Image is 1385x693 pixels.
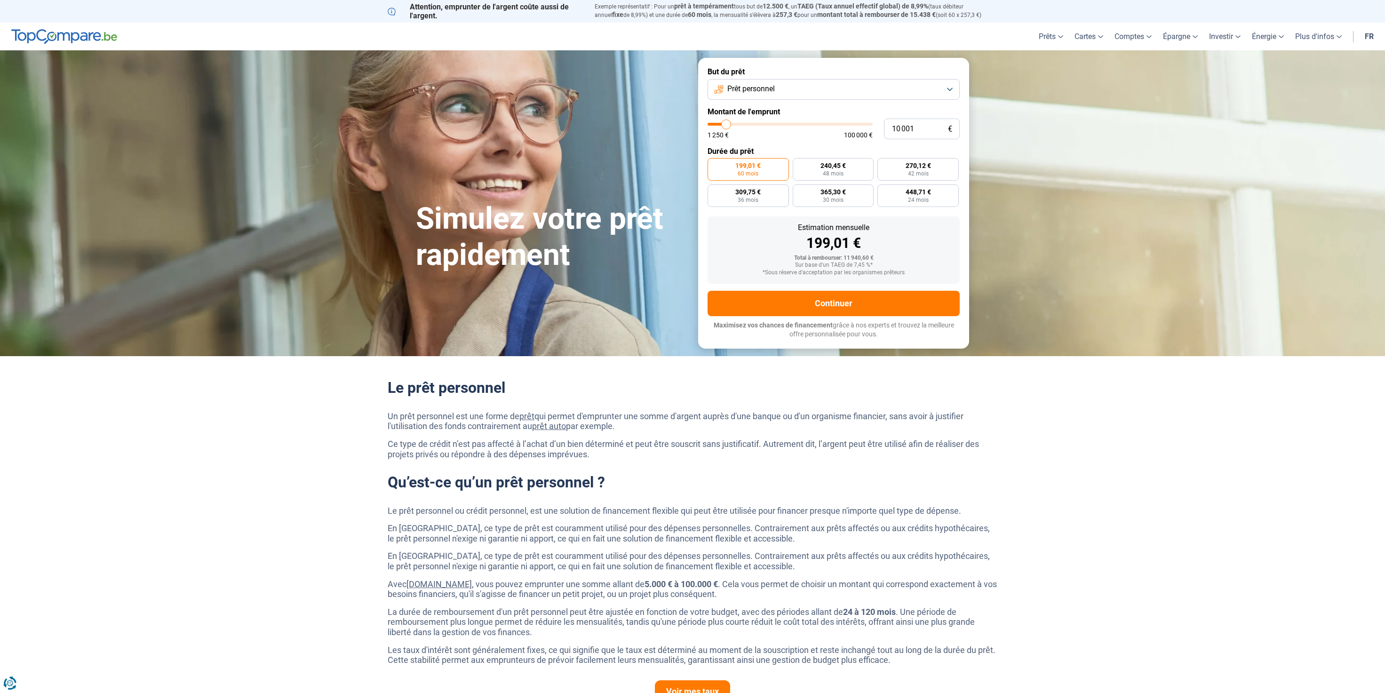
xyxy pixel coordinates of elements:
p: Exemple représentatif : Pour un tous but de , un (taux débiteur annuel de 8,99%) et une durée de ... [595,2,997,19]
p: En [GEOGRAPHIC_DATA], ce type de prêt est couramment utilisé pour des dépenses personnelles. Cont... [388,551,997,571]
h2: Le prêt personnel [388,379,997,397]
span: 30 mois [823,197,844,203]
p: Attention, emprunter de l'argent coûte aussi de l'argent. [388,2,583,20]
span: 36 mois [738,197,758,203]
p: Ce type de crédit n’est pas affecté à l’achat d’un bien déterminé et peut être souscrit sans just... [388,439,997,459]
div: 199,01 € [715,236,952,250]
div: Total à rembourser: 11 940,60 € [715,255,952,262]
span: montant total à rembourser de 15.438 € [817,11,936,18]
button: Continuer [708,291,960,316]
div: Sur base d'un TAEG de 7,45 %* [715,262,952,269]
a: Prêts [1033,23,1069,50]
strong: 24 à 120 mois [843,607,896,617]
p: En [GEOGRAPHIC_DATA], ce type de prêt est couramment utilisé pour des dépenses personnelles. Cont... [388,523,997,543]
h1: Simulez votre prêt rapidement [416,201,687,273]
a: Énergie [1246,23,1289,50]
span: Prêt personnel [727,84,775,94]
label: Montant de l'emprunt [708,107,960,116]
p: grâce à nos experts et trouvez la meilleure offre personnalisée pour vous. [708,321,960,339]
p: La durée de remboursement d'un prêt personnel peut être ajustée en fonction de votre budget, avec... [388,607,997,637]
img: TopCompare [11,29,117,44]
div: *Sous réserve d'acceptation par les organismes prêteurs [715,270,952,276]
span: 48 mois [823,171,844,176]
span: 1 250 € [708,132,729,138]
label: But du prêt [708,67,960,76]
a: Investir [1203,23,1246,50]
strong: 5.000 € à 100.000 € [645,579,718,589]
div: Estimation mensuelle [715,224,952,231]
span: 100 000 € [844,132,873,138]
span: prêt à tempérament [674,2,734,10]
span: 60 mois [688,11,711,18]
span: 12.500 € [763,2,788,10]
h2: Qu’est-ce qu’un prêt personnel ? [388,473,997,491]
a: Cartes [1069,23,1109,50]
a: prêt [519,411,534,421]
p: Un prêt personnel est une forme de qui permet d'emprunter une somme d'argent auprès d'une banque ... [388,411,997,431]
p: Les taux d'intérêt sont généralement fixes, ce qui signifie que le taux est déterminé au moment d... [388,645,997,665]
p: Le prêt personnel ou crédit personnel, est une solution de financement flexible qui peut être uti... [388,506,997,516]
button: Prêt personnel [708,79,960,100]
span: Maximisez vos chances de financement [714,321,833,329]
span: 24 mois [908,197,929,203]
span: 270,12 € [906,162,931,169]
a: fr [1359,23,1379,50]
label: Durée du prêt [708,147,960,156]
a: prêt auto [532,421,566,431]
a: Épargne [1157,23,1203,50]
span: TAEG (Taux annuel effectif global) de 8,99% [797,2,928,10]
a: [DOMAIN_NAME] [406,579,472,589]
span: € [948,125,952,133]
a: Comptes [1109,23,1157,50]
span: 365,30 € [820,189,846,195]
a: Plus d'infos [1289,23,1347,50]
span: 60 mois [738,171,758,176]
span: 309,75 € [735,189,761,195]
span: fixe [612,11,623,18]
p: Avec , vous pouvez emprunter une somme allant de . Cela vous permet de choisir un montant qui cor... [388,579,997,599]
span: 257,3 € [776,11,797,18]
span: 42 mois [908,171,929,176]
span: 448,71 € [906,189,931,195]
span: 240,45 € [820,162,846,169]
span: 199,01 € [735,162,761,169]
